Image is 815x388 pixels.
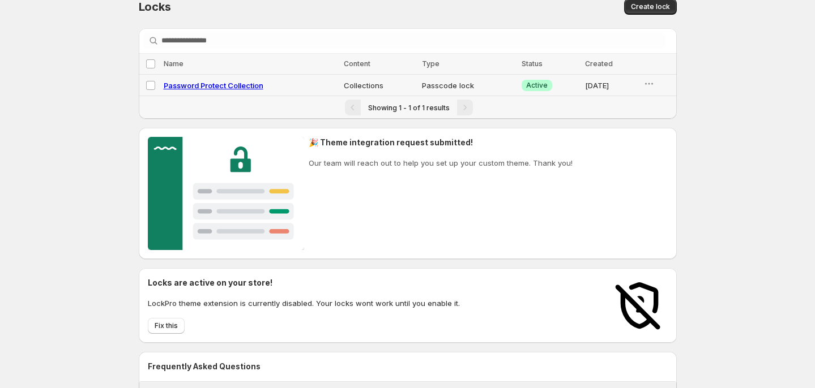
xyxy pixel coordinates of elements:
button: Fix this [148,318,185,334]
span: Showing 1 - 1 of 1 results [368,104,450,112]
span: Name [164,59,184,68]
span: Fix this [155,321,178,330]
span: Type [422,59,439,68]
img: Customer support [148,137,305,250]
nav: Pagination [139,96,677,119]
img: Locks disabled [611,277,668,334]
td: Collections [340,75,419,96]
a: Password Protect Collection [164,81,263,90]
span: Status [522,59,543,68]
p: Our team will reach out to help you set up your custom theme. Thank you! [309,157,573,169]
td: [DATE] [582,75,640,96]
h2: Locks are active on your store! [148,277,460,288]
span: Active [526,81,548,90]
span: Create lock [631,2,670,11]
td: Passcode lock [419,75,518,96]
span: Content [344,59,370,68]
p: LockPro theme extension is currently disabled. Your locks wont work until you enable it. [148,298,460,309]
h2: Frequently Asked Questions [148,361,668,372]
h2: 🎉 Theme integration request submitted! [309,137,573,148]
span: Created [585,59,613,68]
